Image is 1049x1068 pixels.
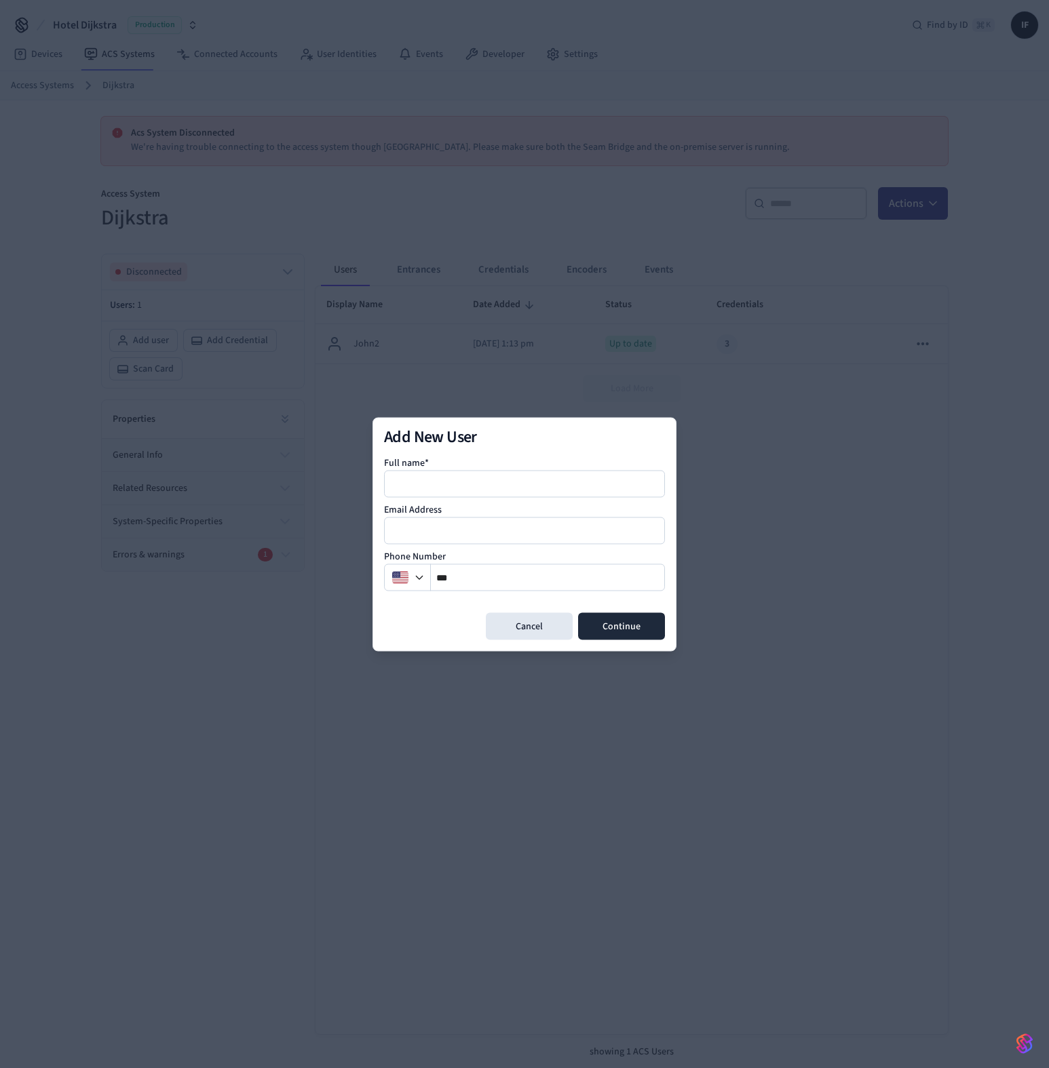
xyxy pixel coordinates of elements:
label: Email Address [384,502,442,516]
button: Continue [578,612,665,639]
label: Full name* [384,456,429,469]
label: Phone Number [384,549,446,563]
button: Cancel [486,612,573,639]
img: SeamLogoGradient.69752ec5.svg [1016,1033,1033,1054]
h2: Add New User [384,429,665,445]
